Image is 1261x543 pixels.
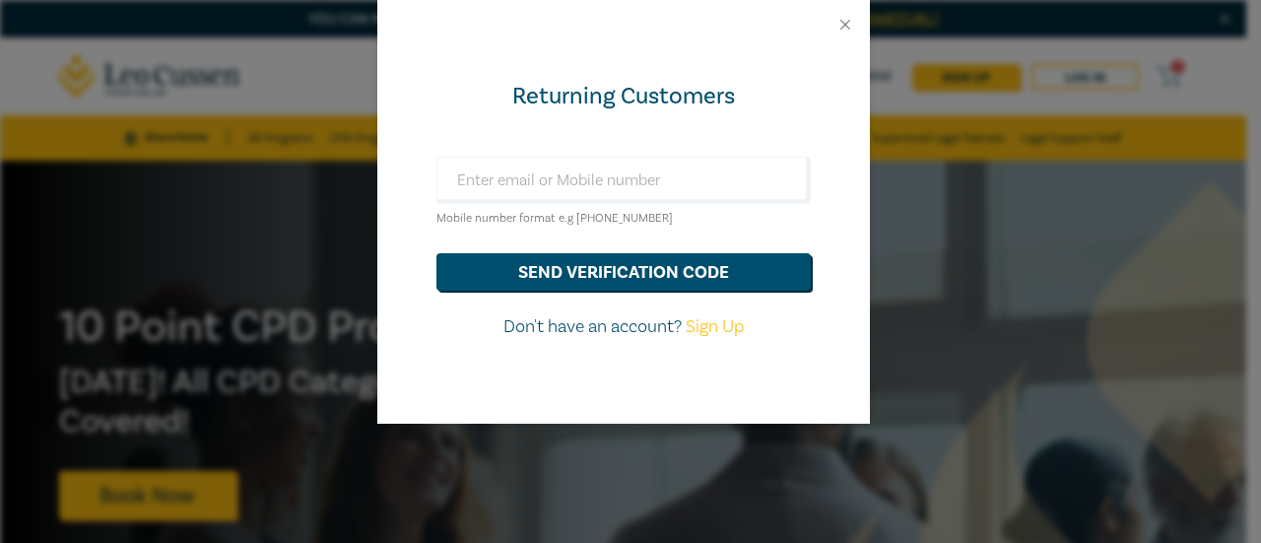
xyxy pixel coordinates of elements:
[436,253,811,291] button: send verification code
[436,157,811,204] input: Enter email or Mobile number
[836,16,854,34] button: Close
[436,314,811,340] p: Don't have an account?
[686,315,744,338] a: Sign Up
[436,81,811,112] div: Returning Customers
[436,211,673,226] small: Mobile number format e.g [PHONE_NUMBER]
